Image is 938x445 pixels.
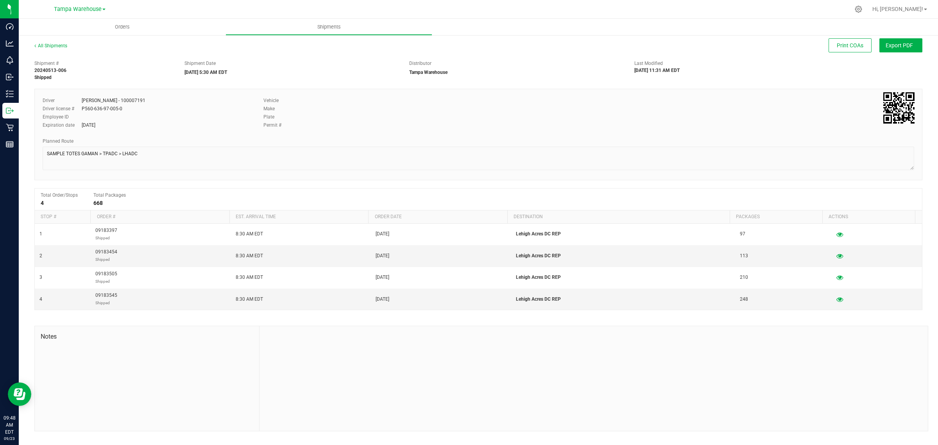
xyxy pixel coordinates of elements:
span: 113 [740,252,748,260]
span: 1 [39,230,42,238]
th: Destination [507,210,730,224]
inline-svg: Inbound [6,73,14,81]
span: 210 [740,274,748,281]
span: [DATE] [376,296,389,303]
span: Shipments [307,23,351,31]
p: Lehigh Acres DC REP [516,274,730,281]
a: Shipments [226,19,432,35]
strong: [DATE] 11:31 AM EDT [634,68,680,73]
div: P560-636-97-005-0 [82,105,122,112]
th: Actions [822,210,915,224]
span: Export PDF [886,42,916,48]
qrcode: 20240513-006 [883,92,915,124]
p: Shipped [95,256,117,263]
p: Lehigh Acres DC REP [516,230,730,238]
span: 248 [740,296,748,303]
span: 8:30 AM EDT [236,296,263,303]
label: Permit # [263,122,287,129]
th: Packages [730,210,822,224]
span: Notes [41,332,253,341]
span: Tampa Warehouse [54,6,102,13]
span: 8:30 AM EDT [236,230,263,238]
span: 09183505 [95,270,117,285]
strong: 668 [93,200,103,206]
inline-svg: Reports [6,140,14,148]
th: Order # [90,210,229,224]
span: 09183397 [95,227,117,242]
th: Est. arrival time [229,210,369,224]
inline-svg: Monitoring [6,56,14,64]
span: 8:30 AM EDT [236,274,263,281]
label: Vehicle [263,97,287,104]
strong: Shipped [34,75,52,80]
label: Driver [43,97,82,104]
span: Hi, [PERSON_NAME]! [872,6,923,12]
span: 09183454 [95,248,117,263]
span: [DATE] [376,230,389,238]
strong: Tampa Warehouse [409,70,448,75]
p: Shipped [95,278,117,285]
th: Stop # [35,210,90,224]
span: 2 [39,252,42,260]
div: [DATE] [82,122,95,129]
strong: 4 [41,200,44,206]
inline-svg: Analytics [6,39,14,47]
span: [DATE] [376,252,389,260]
span: Total Packages [93,192,126,198]
label: Employee ID [43,113,82,120]
span: Shipment # [34,60,173,67]
button: Export PDF [879,38,922,52]
inline-svg: Inventory [6,90,14,98]
inline-svg: Retail [6,124,14,131]
span: 09183545 [95,292,117,307]
span: Planned Route [43,138,73,144]
p: Lehigh Acres DC REP [516,296,730,303]
inline-svg: Outbound [6,107,14,115]
span: Total Order/Stops [41,192,78,198]
p: 09/23 [4,436,15,441]
label: Driver license # [43,105,82,112]
label: Plate [263,113,287,120]
a: Orders [19,19,226,35]
div: Manage settings [854,5,863,13]
button: Print COAs [829,38,872,52]
label: Make [263,105,287,112]
p: Lehigh Acres DC REP [516,252,730,260]
span: 3 [39,274,42,281]
label: Shipment Date [184,60,216,67]
iframe: Resource center [8,382,31,406]
label: Last Modified [634,60,663,67]
span: 8:30 AM EDT [236,252,263,260]
span: [DATE] [376,274,389,281]
span: Orders [104,23,140,31]
img: Scan me! [883,92,915,124]
a: All Shipments [34,43,67,48]
span: 4 [39,296,42,303]
inline-svg: Dashboard [6,23,14,31]
span: 97 [740,230,745,238]
p: 09:48 AM EDT [4,414,15,436]
label: Distributor [409,60,431,67]
div: [PERSON_NAME] - 100007191 [82,97,145,104]
p: Shipped [95,299,117,307]
strong: 20240513-006 [34,68,66,73]
label: Expiration date [43,122,82,129]
th: Order date [368,210,507,224]
span: Print COAs [837,42,863,48]
p: Shipped [95,234,117,242]
strong: [DATE] 5:30 AM EDT [184,70,227,75]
